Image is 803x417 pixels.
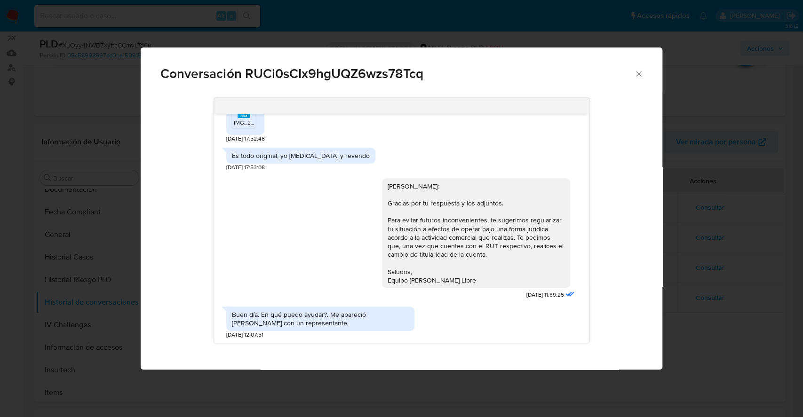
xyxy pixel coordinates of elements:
span: IMG_20230615_145202.jpeg [234,118,307,126]
div: Buen día. En qué puedo ayudar?. Me apareció [PERSON_NAME] con un representante [232,310,409,327]
span: JPEG [238,108,249,114]
div: Comunicación [141,47,662,370]
button: Cerrar [634,69,643,78]
div: Es todo original, yo [MEDICAL_DATA] y revendo [232,151,370,160]
span: [DATE] 17:53:08 [226,164,265,172]
span: [DATE] 11:39:25 [526,291,564,299]
div: [PERSON_NAME]: Gracias por tu respuesta y los adjuntos. Para evitar futuros inconvenientes, te su... [388,182,564,284]
span: Conversación RUCi0sCIx9hgUQZ6wzs78Tcq [160,67,634,80]
span: [DATE] 12:07:51 [226,331,263,339]
span: [DATE] 17:52:48 [226,135,265,143]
